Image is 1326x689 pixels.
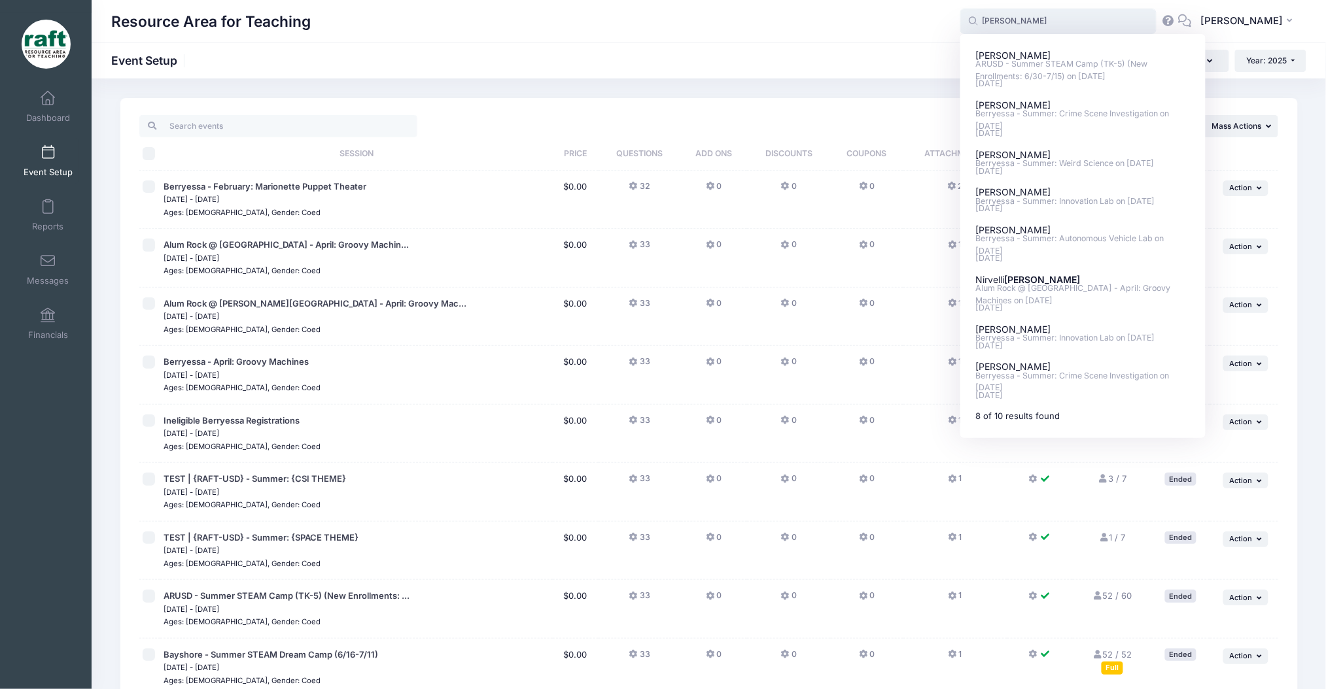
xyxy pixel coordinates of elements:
[1230,593,1253,602] span: Action
[975,332,1191,344] p: Berryessa - Summer: Innovation Lab on [DATE]
[1223,356,1269,371] button: Action
[975,224,1191,237] p: [PERSON_NAME]
[975,203,1191,215] p: [DATE]
[949,414,962,433] button: 1
[1230,476,1253,485] span: Action
[975,148,1191,162] p: [PERSON_NAME]
[1230,359,1253,368] span: Action
[164,181,366,192] span: Berryessa - February: Marionette Puppet Theater
[553,522,599,580] td: $0.00
[975,233,1191,257] p: Berryessa - Summer: Autonomous Vehicle Lab on [DATE]
[859,473,875,492] button: 0
[1165,648,1196,661] div: Ended
[706,414,722,433] button: 0
[1192,7,1306,37] button: [PERSON_NAME]
[164,663,219,672] small: [DATE] - [DATE]
[949,473,962,492] button: 1
[975,49,1191,63] p: [PERSON_NAME]
[831,137,903,171] th: Coupons
[164,208,321,217] small: Ages: [DEMOGRAPHIC_DATA], Gender: Coed
[599,137,681,171] th: Questions
[975,252,1191,265] p: [DATE]
[1230,651,1253,660] span: Action
[164,371,219,380] small: [DATE] - [DATE]
[17,84,79,129] a: Dashboard
[17,301,79,346] a: Financials
[949,297,962,316] button: 1
[706,531,722,550] button: 0
[975,78,1191,90] p: [DATE]
[1165,473,1196,485] div: Ended
[164,254,219,263] small: [DATE] - [DATE]
[164,356,309,367] span: Berryessa - April: Groovy Machines
[859,414,875,433] button: 0
[1223,648,1269,664] button: Action
[781,180,797,199] button: 0
[903,137,1007,171] th: Attachments
[975,282,1191,307] p: Alum Rock @ [GEOGRAPHIC_DATA] - April: Groovy Machines on [DATE]
[1212,121,1262,131] span: Mass Actions
[1230,242,1253,251] span: Action
[164,488,219,497] small: [DATE] - [DATE]
[164,383,321,392] small: Ages: [DEMOGRAPHIC_DATA], Gender: Coed
[859,648,875,667] button: 0
[975,273,1191,287] p: Nirvelli
[164,546,219,555] small: [DATE] - [DATE]
[1247,56,1287,65] span: Year: 2025
[975,360,1191,374] p: [PERSON_NAME]
[164,617,321,626] small: Ages: [DEMOGRAPHIC_DATA], Gender: Coed
[859,531,875,550] button: 0
[1230,183,1253,192] span: Action
[706,590,722,609] button: 0
[111,54,188,67] h1: Event Setup
[629,414,650,433] button: 33
[1230,534,1253,543] span: Action
[164,415,300,426] span: Ineligible Berryessa Registrations
[28,329,68,341] span: Financials
[553,580,599,639] td: $0.00
[947,180,963,199] button: 2
[706,473,722,492] button: 0
[1223,590,1269,605] button: Action
[160,137,553,171] th: Session
[949,239,962,258] button: 1
[1223,297,1269,313] button: Action
[164,239,409,250] span: Alum Rock @ [GEOGRAPHIC_DATA] - April: Groovy Machin...
[781,239,797,258] button: 0
[1223,531,1269,547] button: Action
[781,590,797,609] button: 0
[1200,14,1283,28] span: [PERSON_NAME]
[706,180,722,199] button: 0
[164,266,321,275] small: Ages: [DEMOGRAPHIC_DATA], Gender: Coed
[164,298,466,309] span: Alum Rock @ [PERSON_NAME][GEOGRAPHIC_DATA] - April: Groovy Mac...
[975,127,1191,140] p: [DATE]
[629,356,650,375] button: 33
[747,137,831,171] th: Discounts
[553,229,599,288] td: $0.00
[859,180,875,199] button: 0
[1200,115,1278,137] button: Mass Actions
[1165,590,1196,602] div: Ended
[164,649,378,660] span: Bayshore - Summer STEAM Dream Camp (6/16-7/11)
[975,165,1191,178] p: [DATE]
[847,148,887,158] span: Coupons
[164,442,321,451] small: Ages: [DEMOGRAPHIC_DATA], Gender: Coed
[629,590,650,609] button: 33
[553,405,599,463] td: $0.00
[975,158,1191,170] p: Berryessa - Summer: Weird Science on [DATE]
[706,239,722,258] button: 0
[27,275,69,286] span: Messages
[629,180,650,199] button: 32
[765,148,812,158] span: Discounts
[1004,274,1080,285] strong: [PERSON_NAME]
[629,239,650,258] button: 33
[949,648,962,667] button: 1
[1165,531,1196,544] div: Ended
[111,7,311,37] h1: Resource Area for Teaching
[1092,590,1132,601] a: 52 / 60
[975,390,1191,402] p: [DATE]
[975,410,1191,423] div: 8 of 10 results found
[859,297,875,316] button: 0
[975,340,1191,352] p: [DATE]
[781,297,797,316] button: 0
